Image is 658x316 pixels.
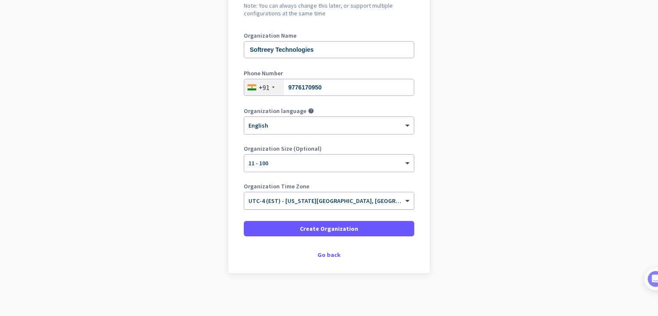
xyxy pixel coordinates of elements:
label: Organization Size (Optional) [244,146,414,152]
input: 74104 10123 [244,79,414,96]
div: Go back [244,252,414,258]
div: +91 [259,83,269,92]
label: Phone Number [244,70,414,76]
button: Create Organization [244,221,414,236]
i: help [308,108,314,114]
label: Organization Name [244,33,414,39]
label: Organization Time Zone [244,183,414,189]
h2: Note: You can always change this later, or support multiple configurations at the same time [244,2,414,17]
input: What is the name of your organization? [244,41,414,58]
label: Organization language [244,108,306,114]
span: Create Organization [300,224,358,233]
